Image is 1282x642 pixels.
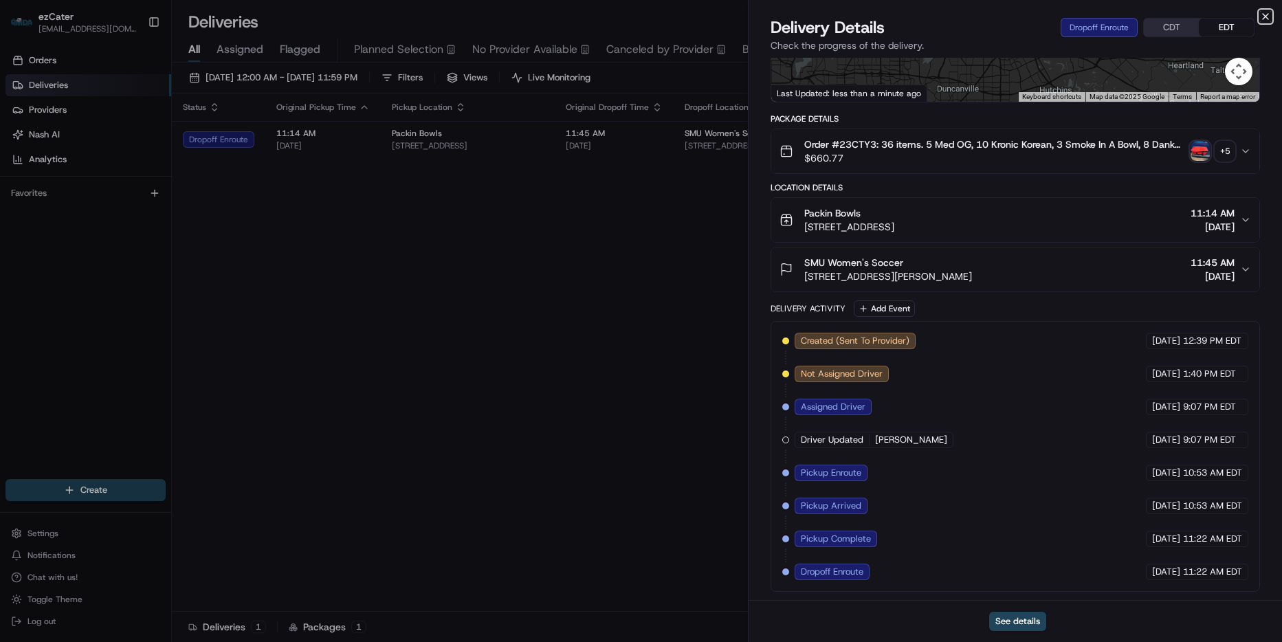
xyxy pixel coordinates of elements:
span: Packin Bowls [804,206,861,220]
p: Check the progress of the delivery. [771,38,1260,52]
button: Start new chat [234,135,250,152]
span: [DATE] [1152,500,1180,512]
a: 📗Knowledge Base [8,194,111,219]
span: 11:22 AM EDT [1183,566,1242,578]
div: Package Details [771,113,1260,124]
button: EDT [1199,19,1254,36]
span: [STREET_ADDRESS] [804,220,894,234]
span: [DATE] [1152,335,1180,347]
div: + 5 [1215,142,1235,161]
span: SMU Women's Soccer [804,256,903,269]
span: [STREET_ADDRESS][PERSON_NAME] [804,269,972,283]
span: Pickup Enroute [801,467,861,479]
img: Nash [14,14,41,41]
span: Knowledge Base [27,199,105,213]
button: Keyboard shortcuts [1022,92,1081,102]
span: Pickup Complete [801,533,871,545]
span: 11:22 AM EDT [1183,533,1242,545]
span: $660.77 [804,151,1185,165]
span: 12:39 PM EDT [1183,335,1241,347]
div: Start new chat [47,131,225,145]
span: Delivery Details [771,16,885,38]
img: Google [775,84,820,102]
span: Created (Sent To Provider) [801,335,909,347]
span: [DATE] [1152,533,1180,545]
a: Open this area in Google Maps (opens a new window) [775,84,820,102]
a: Report a map error [1200,93,1255,100]
span: Not Assigned Driver [801,368,883,380]
span: 10:53 AM EDT [1183,467,1242,479]
span: API Documentation [130,199,221,213]
a: Powered byPylon [97,232,166,243]
span: Order #23CTY3: 36 items. 5 Med OG, 10 Kronic Korean, 3 Smoke In A Bowl, 8 Dank Steak, 3 Reefer, 7... [804,137,1185,151]
img: photo_proof_of_pickup image [1191,142,1210,161]
span: 9:07 PM EDT [1183,434,1236,446]
span: 1:40 PM EDT [1183,368,1236,380]
span: [DATE] [1152,566,1180,578]
div: Delivery Activity [771,303,846,314]
a: 💻API Documentation [111,194,226,219]
span: 10:53 AM EDT [1183,500,1242,512]
span: 11:14 AM [1191,206,1235,220]
button: See details [989,612,1046,631]
div: 💻 [116,201,127,212]
span: 9:07 PM EDT [1183,401,1236,413]
img: 1736555255976-a54dd68f-1ca7-489b-9aae-adbdc363a1c4 [14,131,38,156]
span: [DATE] [1152,434,1180,446]
span: Pylon [137,233,166,243]
span: [DATE] [1191,269,1235,283]
button: SMU Women's Soccer[STREET_ADDRESS][PERSON_NAME]11:45 AM[DATE] [771,247,1259,291]
span: [DATE] [1152,368,1180,380]
button: CDT [1144,19,1199,36]
span: Pickup Arrived [801,500,861,512]
div: We're available if you need us! [47,145,174,156]
a: Terms (opens in new tab) [1173,93,1192,100]
button: photo_proof_of_pickup image+5 [1191,142,1235,161]
span: [DATE] [1152,401,1180,413]
span: 11:45 AM [1191,256,1235,269]
button: Add Event [854,300,915,317]
span: [PERSON_NAME] [875,434,947,446]
input: Clear [36,89,227,103]
div: Location Details [771,182,1260,193]
div: Last Updated: less than a minute ago [771,85,927,102]
div: 📗 [14,201,25,212]
button: Order #23CTY3: 36 items. 5 Med OG, 10 Kronic Korean, 3 Smoke In A Bowl, 8 Dank Steak, 3 Reefer, 7... [771,129,1259,173]
span: Dropoff Enroute [801,566,863,578]
span: [DATE] [1152,467,1180,479]
span: Map data ©2025 Google [1090,93,1164,100]
p: Welcome 👋 [14,55,250,77]
button: Packin Bowls[STREET_ADDRESS]11:14 AM[DATE] [771,198,1259,242]
span: [DATE] [1191,220,1235,234]
span: Driver Updated [801,434,863,446]
button: Map camera controls [1225,58,1252,85]
span: Assigned Driver [801,401,865,413]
